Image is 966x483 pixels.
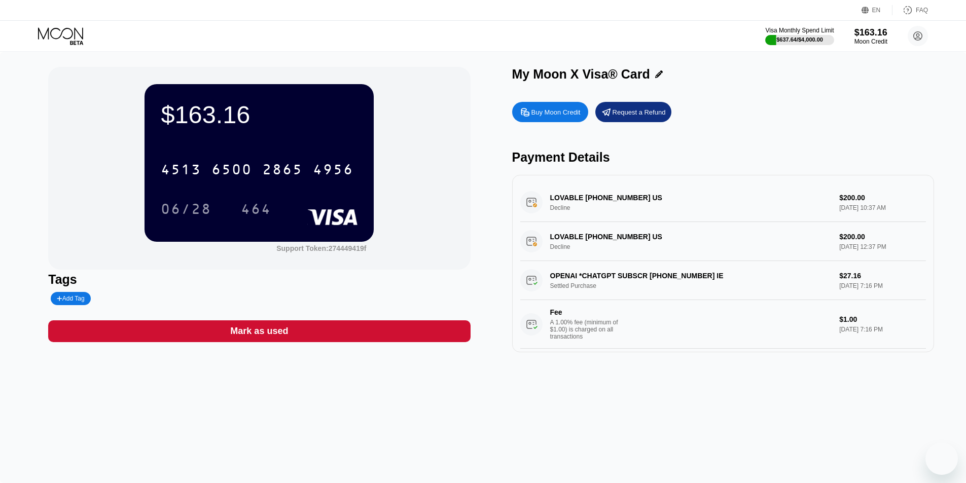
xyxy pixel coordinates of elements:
[512,150,934,165] div: Payment Details
[51,292,90,305] div: Add Tag
[550,319,626,340] div: A 1.00% fee (minimum of $1.00) is charged on all transactions
[313,163,353,179] div: 4956
[230,325,288,337] div: Mark as used
[233,196,279,221] div: 464
[520,300,926,349] div: FeeA 1.00% fee (minimum of $1.00) is charged on all transactions$1.00[DATE] 7:16 PM
[161,100,357,129] div: $163.16
[211,163,252,179] div: 6500
[241,202,271,218] div: 464
[48,320,470,342] div: Mark as used
[153,196,219,221] div: 06/28
[854,38,887,45] div: Moon Credit
[854,27,887,45] div: $163.16Moon Credit
[512,67,650,82] div: My Moon X Visa® Card
[161,202,211,218] div: 06/28
[776,36,823,43] div: $637.64 / $4,000.00
[161,163,201,179] div: 4513
[550,308,621,316] div: Fee
[872,7,881,14] div: EN
[276,244,366,252] div: Support Token:274449419f
[839,326,925,333] div: [DATE] 7:16 PM
[854,27,887,38] div: $163.16
[155,157,360,182] div: 4513650028654956
[613,108,666,117] div: Request a Refund
[916,7,928,14] div: FAQ
[765,27,834,45] div: Visa Monthly Spend Limit$637.64/$4,000.00
[862,5,892,15] div: EN
[839,315,925,323] div: $1.00
[925,442,958,475] iframe: Button to launch messaging window
[765,27,834,34] div: Visa Monthly Spend Limit
[512,102,588,122] div: Buy Moon Credit
[276,244,366,252] div: Support Token: 274449419f
[531,108,581,117] div: Buy Moon Credit
[892,5,928,15] div: FAQ
[595,102,671,122] div: Request a Refund
[57,295,84,302] div: Add Tag
[48,272,470,287] div: Tags
[262,163,303,179] div: 2865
